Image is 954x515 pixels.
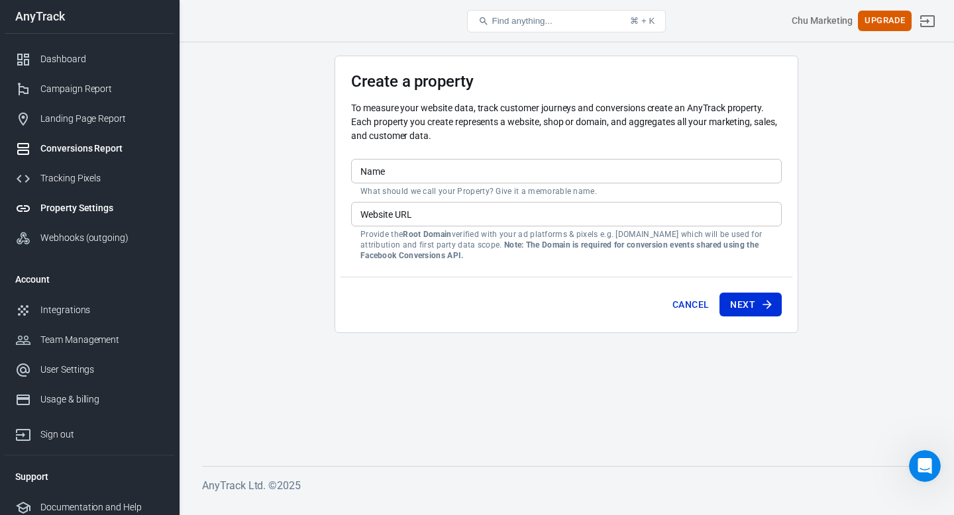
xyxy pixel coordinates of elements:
[40,112,164,126] div: Landing Page Report
[5,193,174,223] a: Property Settings
[792,14,853,28] div: Account id: 6q9yluib
[5,11,174,23] div: AnyTrack
[40,231,164,245] div: Webhooks (outgoing)
[40,363,164,377] div: User Settings
[40,52,164,66] div: Dashboard
[40,428,164,442] div: Sign out
[719,293,782,317] button: Next
[40,142,164,156] div: Conversions Report
[858,11,912,31] button: Upgrade
[351,72,782,91] h3: Create a property
[5,223,174,253] a: Webhooks (outgoing)
[360,229,772,261] p: Provide the verified with your ad platforms & pixels e.g. [DOMAIN_NAME] which will be used for at...
[909,450,941,482] iframe: Intercom live chat
[5,104,174,134] a: Landing Page Report
[5,134,174,164] a: Conversions Report
[351,159,782,183] input: Your Website Name
[202,477,931,494] h6: AnyTrack Ltd. © 2025
[5,295,174,325] a: Integrations
[40,171,164,185] div: Tracking Pixels
[467,10,666,32] button: Find anything...⌘ + K
[40,82,164,96] div: Campaign Report
[630,16,655,26] div: ⌘ + K
[351,101,782,143] p: To measure your website data, track customer journeys and conversions create an AnyTrack property...
[492,16,552,26] span: Find anything...
[5,164,174,193] a: Tracking Pixels
[5,263,174,295] li: Account
[5,325,174,355] a: Team Management
[360,240,759,260] strong: Note: The Domain is required for conversion events shared using the Facebook Conversions API.
[40,393,164,406] div: Usage & billing
[5,355,174,385] a: User Settings
[5,461,174,492] li: Support
[667,293,714,317] button: Cancel
[5,74,174,104] a: Campaign Report
[40,303,164,317] div: Integrations
[912,5,943,37] a: Sign out
[40,201,164,215] div: Property Settings
[360,186,772,197] p: What should we call your Property? Give it a memorable name.
[351,202,782,226] input: example.com
[5,44,174,74] a: Dashboard
[40,333,164,347] div: Team Management
[5,385,174,414] a: Usage & billing
[40,500,164,514] div: Documentation and Help
[403,230,451,239] strong: Root Domain
[5,414,174,449] a: Sign out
